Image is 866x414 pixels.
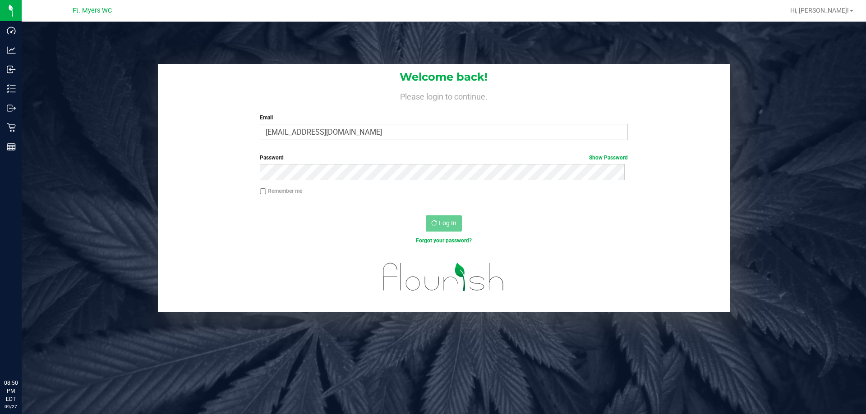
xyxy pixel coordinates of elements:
[260,114,627,122] label: Email
[7,65,16,74] inline-svg: Inbound
[416,237,472,244] a: Forgot your password?
[158,90,730,101] h4: Please login to continue.
[7,123,16,132] inline-svg: Retail
[7,142,16,151] inline-svg: Reports
[589,155,628,161] a: Show Password
[260,155,284,161] span: Password
[4,403,18,410] p: 09/27
[158,71,730,83] h1: Welcome back!
[426,215,462,232] button: Log In
[790,7,849,14] span: Hi, [PERSON_NAME]!
[439,219,456,227] span: Log In
[260,188,266,195] input: Remember me
[7,45,16,55] inline-svg: Analytics
[73,7,112,14] span: Ft. Myers WC
[7,26,16,35] inline-svg: Dashboard
[372,254,515,300] img: flourish_logo.svg
[7,84,16,93] inline-svg: Inventory
[4,379,18,403] p: 08:50 PM EDT
[7,104,16,113] inline-svg: Outbound
[260,187,302,195] label: Remember me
